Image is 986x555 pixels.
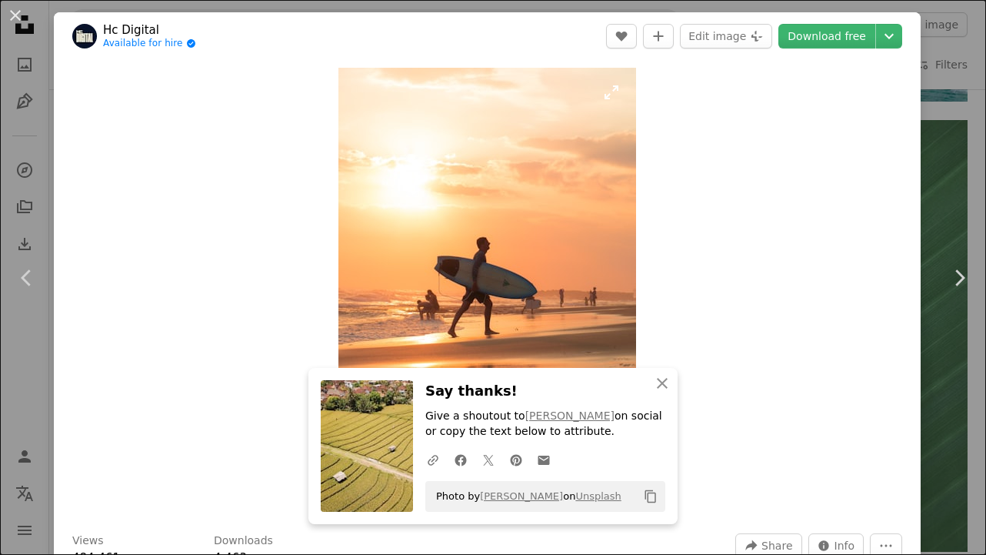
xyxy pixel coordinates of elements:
a: Download free [778,24,875,48]
img: man holding surfing board during sunset [338,68,636,515]
h3: Downloads [214,533,273,549]
button: Zoom in on this image [338,68,636,515]
button: Edit image [680,24,772,48]
a: Available for hire [103,38,196,50]
a: Unsplash [575,490,621,502]
a: Share on Facebook [447,444,475,475]
span: Photo by on [428,484,621,509]
h3: Say thanks! [425,380,665,403]
button: Add to Collection [643,24,674,48]
a: [PERSON_NAME] [525,410,615,422]
img: Go to Hc Digital's profile [72,24,97,48]
a: Share on Pinterest [502,444,530,475]
a: Share over email [530,444,558,475]
button: Copy to clipboard [638,483,664,510]
a: [PERSON_NAME] [480,490,563,502]
button: Choose download size [876,24,902,48]
p: Give a shoutout to on social or copy the text below to attribute. [425,409,665,440]
h3: Views [72,533,104,549]
a: Next [932,204,986,352]
a: Share on Twitter [475,444,502,475]
a: Hc Digital [103,22,196,38]
button: Like [606,24,637,48]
